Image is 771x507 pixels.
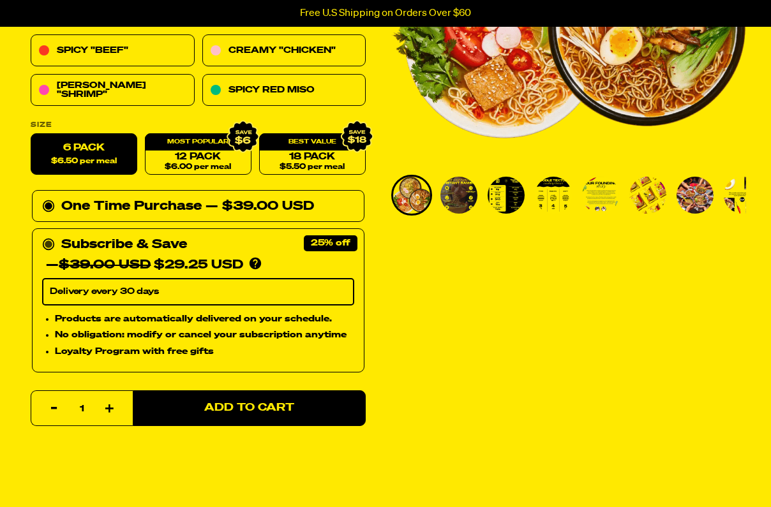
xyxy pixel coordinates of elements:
[39,391,125,427] input: quantity
[31,122,366,129] label: Size
[724,177,761,214] img: Variety Vol. 1
[145,134,251,175] a: 12 Pack$6.00 per meal
[440,177,477,214] img: Variety Vol. 1
[627,175,668,216] li: Go to slide 6
[165,163,231,172] span: $6.00 per meal
[580,175,621,216] li: Go to slide 5
[46,255,243,276] div: — $29.25 USD
[55,312,354,326] li: Products are automatically delivered on your schedule.
[300,8,471,19] p: Free U.S Shipping on Orders Over $60
[535,177,572,214] img: Variety Vol. 1
[582,177,619,214] img: Variety Vol. 1
[202,75,366,107] a: Spicy Red Miso
[206,196,314,217] div: — $39.00 USD
[133,390,366,426] button: Add to Cart
[204,403,294,414] span: Add to Cart
[59,259,151,272] del: $39.00 USD
[31,75,195,107] a: [PERSON_NAME] "Shrimp"
[55,328,354,342] li: No obligation: modify or cancel your subscription anytime
[393,177,430,214] img: Variety Vol. 1
[42,279,354,305] select: Subscribe & Save —$39.00 USD$29.25 USD Products are automatically delivered on your schedule. No ...
[677,177,714,214] img: Variety Vol. 1
[259,134,366,175] a: 18 Pack$5.50 per meal
[55,345,354,359] li: Loyalty Program with free gifts
[533,175,574,216] li: Go to slide 4
[486,175,527,216] li: Go to slide 3
[31,134,137,175] label: 6 Pack
[280,163,345,172] span: $5.50 per meal
[202,35,366,67] a: Creamy "Chicken"
[51,158,117,166] span: $6.50 per meal
[675,175,715,216] li: Go to slide 7
[488,177,525,214] img: Variety Vol. 1
[722,175,763,216] li: Go to slide 8
[391,175,432,216] li: Go to slide 1
[61,235,187,255] div: Subscribe & Save
[391,175,746,216] div: PDP main carousel thumbnails
[31,35,195,67] a: Spicy "Beef"
[629,177,666,214] img: Variety Vol. 1
[438,175,479,216] li: Go to slide 2
[42,196,354,217] div: One Time Purchase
